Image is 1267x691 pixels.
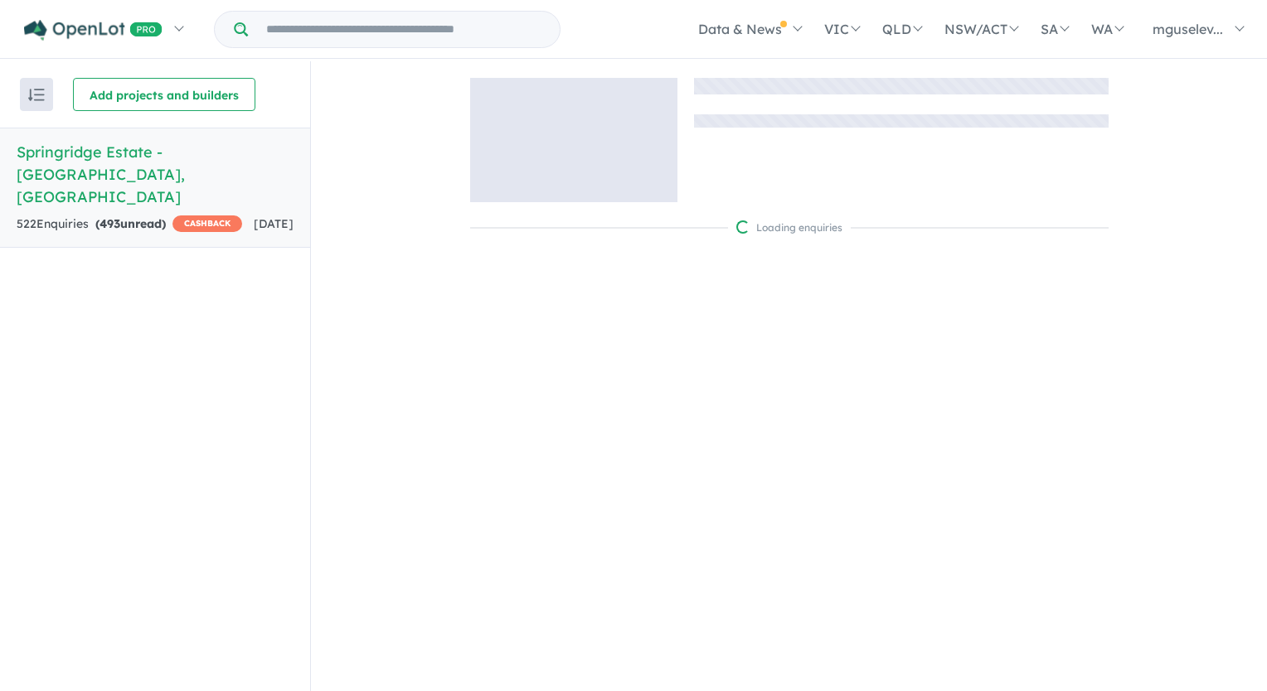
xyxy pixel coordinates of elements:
[28,89,45,101] img: sort.svg
[17,141,294,208] h5: Springridge Estate - [GEOGRAPHIC_DATA] , [GEOGRAPHIC_DATA]
[17,215,242,234] div: 522 Enquir ies
[95,216,166,231] strong: ( unread)
[100,216,120,231] span: 493
[24,20,163,41] img: Openlot PRO Logo White
[251,12,556,47] input: Try estate name, suburb, builder or developer
[73,78,255,111] button: Add projects and builders
[172,215,242,232] span: CASHBACK
[254,216,294,231] span: [DATE]
[1153,21,1223,37] span: mguselev...
[736,220,842,236] div: Loading enquiries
